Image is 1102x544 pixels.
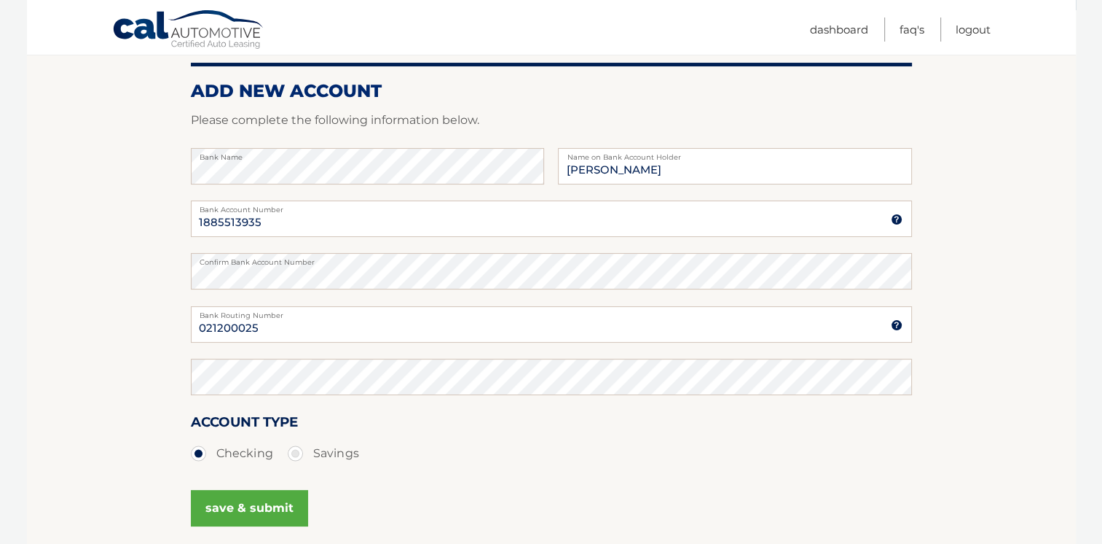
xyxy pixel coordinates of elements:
img: tooltip.svg [891,319,902,331]
p: Please complete the following information below. [191,110,912,131]
label: Account Type [191,411,298,438]
label: Bank Account Number [191,201,912,212]
a: Cal Automotive [112,9,265,52]
h2: ADD NEW ACCOUNT [191,80,912,102]
input: Name on Account (Account Holder Name) [558,148,911,184]
img: tooltip.svg [891,214,902,225]
input: Bank Account Number [191,201,912,237]
label: Bank Name [191,148,544,160]
label: Checking [191,439,273,468]
a: Logout [956,18,991,42]
label: Bank Routing Number [191,306,912,318]
label: Name on Bank Account Holder [558,148,911,160]
input: Bank Routing Number [191,306,912,343]
button: save & submit [191,490,308,526]
label: Confirm Bank Account Number [191,253,912,265]
a: Dashboard [810,18,868,42]
a: FAQ's [900,18,924,42]
label: Savings [288,439,359,468]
